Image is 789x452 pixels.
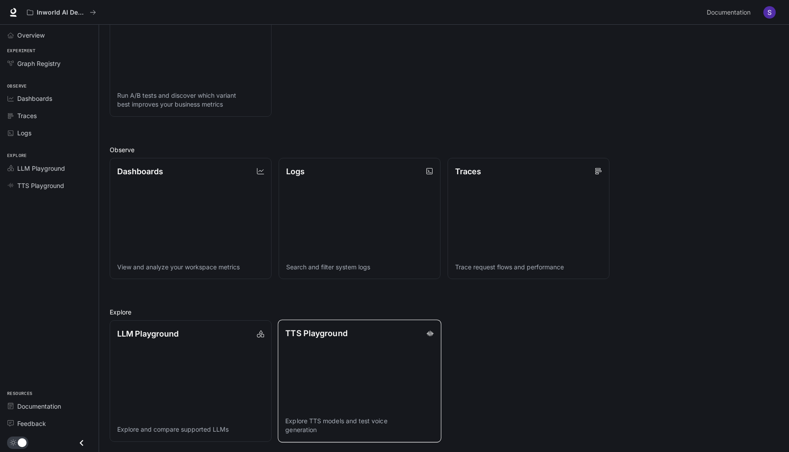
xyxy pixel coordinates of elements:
[17,59,61,68] span: Graph Registry
[4,398,95,414] a: Documentation
[763,6,776,19] img: User avatar
[17,111,37,120] span: Traces
[285,327,347,339] p: TTS Playground
[23,4,100,21] button: All workspaces
[117,91,264,109] p: Run A/B tests and discover which variant best improves your business metrics
[17,402,61,411] span: Documentation
[448,158,609,280] a: TracesTrace request flows and performance
[455,263,602,272] p: Trace request flows and performance
[703,4,757,21] a: Documentation
[761,4,778,21] button: User avatar
[117,425,264,434] p: Explore and compare supported LLMs
[4,56,95,71] a: Graph Registry
[17,164,65,173] span: LLM Playground
[4,416,95,431] a: Feedback
[110,158,272,280] a: DashboardsView and analyze your workspace metrics
[286,263,433,272] p: Search and filter system logs
[17,94,52,103] span: Dashboards
[72,434,92,452] button: Close drawer
[110,307,778,317] h2: Explore
[707,7,751,18] span: Documentation
[17,31,45,40] span: Overview
[285,417,433,434] p: Explore TTS models and test voice generation
[278,320,441,442] a: TTS PlaygroundExplore TTS models and test voice generation
[110,145,778,154] h2: Observe
[286,165,305,177] p: Logs
[37,9,86,16] p: Inworld AI Demos
[4,108,95,123] a: Traces
[110,320,272,442] a: LLM PlaygroundExplore and compare supported LLMs
[455,165,481,177] p: Traces
[4,178,95,193] a: TTS Playground
[4,161,95,176] a: LLM Playground
[17,419,46,428] span: Feedback
[279,158,440,280] a: LogsSearch and filter system logs
[4,27,95,43] a: Overview
[4,91,95,106] a: Dashboards
[117,263,264,272] p: View and analyze your workspace metrics
[117,328,179,340] p: LLM Playground
[4,125,95,141] a: Logs
[17,128,31,138] span: Logs
[18,437,27,447] span: Dark mode toggle
[117,165,163,177] p: Dashboards
[17,181,64,190] span: TTS Playground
